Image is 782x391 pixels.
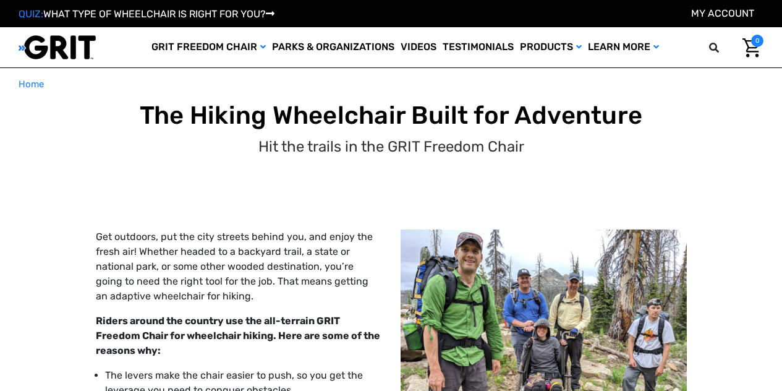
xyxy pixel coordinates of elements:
img: GRIT All-Terrain Wheelchair and Mobility Equipment [19,35,96,60]
p: Hit the trails in the GRIT Freedom Chair [258,135,524,158]
iframe: Tidio Chat [718,311,776,369]
h1: The Hiking Wheelchair Built for Adventure [21,101,762,131]
a: Parks & Organizations [269,27,397,67]
p: Get outdoors, put the city streets behind you, and enjoy the fresh air! Whether headed to a backy... [96,230,382,304]
a: Home [19,77,44,92]
img: Cart [742,38,760,58]
a: GRIT Freedom Chair [148,27,269,67]
a: Testimonials [440,27,517,67]
a: Account [691,7,754,19]
a: Learn More [585,27,662,67]
input: Search [715,35,733,61]
a: QUIZ:WHAT TYPE OF WHEELCHAIR IS RIGHT FOR YOU? [19,8,274,20]
a: Products [517,27,585,67]
a: Videos [397,27,440,67]
span: 0 [751,35,763,47]
span: QUIZ: [19,8,43,20]
a: Cart with 0 items [733,35,763,61]
nav: Breadcrumb [19,77,763,92]
strong: Riders around the country use the all-terrain GRIT Freedom Chair for wheelchair hiking. Here are ... [96,315,380,356]
span: Home [19,79,44,90]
